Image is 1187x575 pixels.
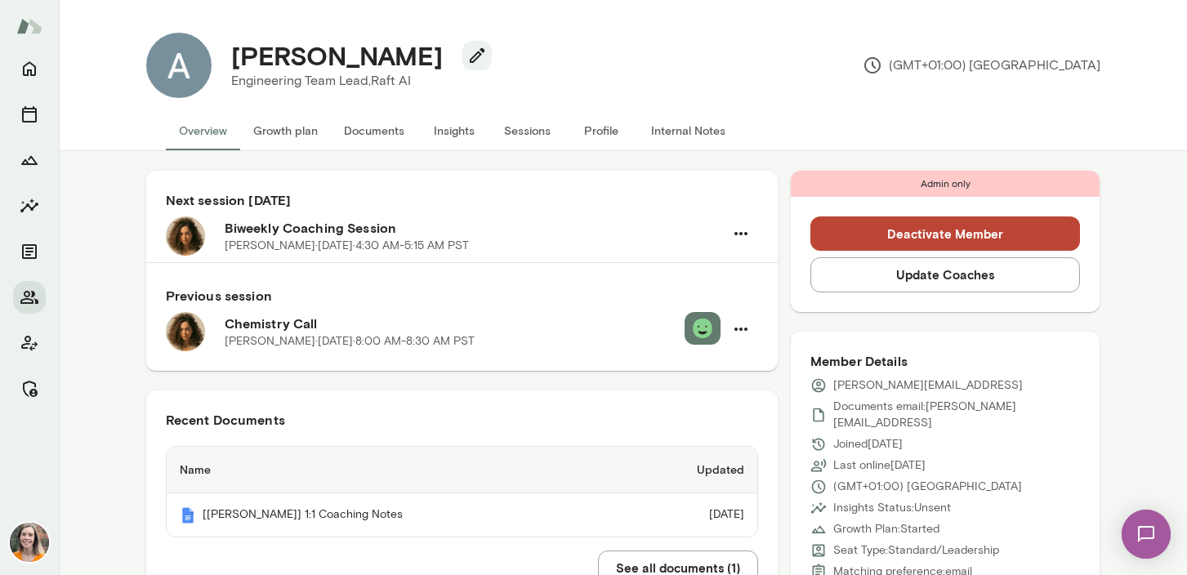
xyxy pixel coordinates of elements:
[810,257,1081,292] button: Update Coaches
[166,190,758,210] h6: Next session [DATE]
[225,333,475,350] p: [PERSON_NAME] · [DATE] · 8:00 AM-8:30 AM PST
[833,457,926,474] p: Last online [DATE]
[833,500,951,516] p: Insights Status: Unsent
[225,314,685,333] h6: Chemistry Call
[791,171,1100,197] div: Admin only
[693,319,712,338] img: feedback
[13,281,46,314] button: Members
[166,286,758,305] h6: Previous session
[225,218,724,238] h6: Biweekly Coaching Session
[167,447,623,493] th: Name
[166,111,240,150] button: Overview
[146,33,212,98] img: Akarsh Khatagalli
[833,479,1022,495] p: (GMT+01:00) [GEOGRAPHIC_DATA]
[166,410,758,430] h6: Recent Documents
[638,111,739,150] button: Internal Notes
[810,351,1081,371] h6: Member Details
[13,235,46,268] button: Documents
[13,327,46,359] button: Client app
[417,111,491,150] button: Insights
[833,521,939,537] p: Growth Plan: Started
[13,98,46,131] button: Sessions
[225,238,469,254] p: [PERSON_NAME] · [DATE] · 4:30 AM-5:15 AM PST
[623,447,757,493] th: Updated
[231,40,443,71] h4: [PERSON_NAME]
[833,436,903,452] p: Joined [DATE]
[16,11,42,42] img: Mento
[331,111,417,150] button: Documents
[10,523,49,562] img: Carrie Kelly
[833,542,999,559] p: Seat Type: Standard/Leadership
[180,507,196,524] img: Mento
[491,111,564,150] button: Sessions
[623,493,757,537] td: [DATE]
[231,71,479,91] p: Engineering Team Lead, Raft AI
[13,144,46,176] button: Growth Plan
[833,377,1023,394] p: [PERSON_NAME][EMAIL_ADDRESS]
[810,216,1081,251] button: Deactivate Member
[13,189,46,222] button: Insights
[240,111,331,150] button: Growth plan
[167,493,623,537] th: [[PERSON_NAME]] 1:1 Coaching Notes
[564,111,638,150] button: Profile
[863,56,1100,75] p: (GMT+01:00) [GEOGRAPHIC_DATA]
[13,372,46,405] button: Manage
[833,399,1081,431] p: Documents email: [PERSON_NAME][EMAIL_ADDRESS]
[13,52,46,85] button: Home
